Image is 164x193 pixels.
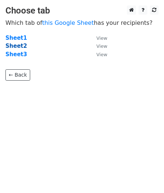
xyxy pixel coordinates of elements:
[89,51,107,58] a: View
[5,51,27,58] a: Sheet3
[96,43,107,49] small: View
[5,35,27,41] a: Sheet1
[5,69,30,81] a: ← Back
[89,43,107,49] a: View
[89,35,107,41] a: View
[5,19,159,27] p: Which tab of has your recipients?
[96,52,107,57] small: View
[42,19,94,26] a: this Google Sheet
[128,158,164,193] iframe: Chat Widget
[96,35,107,41] small: View
[5,5,159,16] h3: Choose tab
[5,43,27,49] a: Sheet2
